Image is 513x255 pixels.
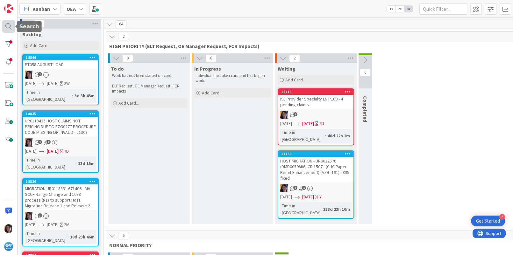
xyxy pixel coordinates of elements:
span: Completed [362,96,368,122]
div: TC [278,184,353,192]
div: Get Started [476,218,500,224]
div: 18715 [281,90,353,94]
span: 6 [118,232,129,239]
div: 13d 15m [76,160,96,167]
a: 17450HOST MIGRATION - UR0022576 (DMD0059886) CR 1507 - (CHC Paper Remit Enhancement) (AZB- 191) -... [278,150,354,219]
span: Kanban [32,5,50,13]
span: 1 [38,140,42,144]
span: Support [13,1,29,9]
input: Quick Filter... [419,3,467,15]
div: 7D [64,148,69,155]
div: Y [319,194,322,200]
span: 1 [302,186,306,190]
h5: Search [19,24,39,30]
div: 18820 [26,179,98,184]
span: 5 [293,186,297,190]
span: 0 [206,54,217,62]
span: To do [111,65,124,72]
a: 18866PT058 AUGUST LOADTC[DATE][DATE]2WTime in [GEOGRAPHIC_DATA]:3d 3h 45m [22,54,99,105]
span: 3 [38,213,42,217]
a: 18820MIGRATION UR0113331 671406 - MV SCCF Range Change and 1083 process (R1) to support Host Migr... [22,178,99,246]
div: 18866 [26,55,98,60]
div: Time in [GEOGRAPHIC_DATA] [25,89,72,103]
span: 2 [118,33,129,40]
div: Open Get Started checklist, remaining modules: 3 [471,216,505,226]
div: Time in [GEOGRAPHIC_DATA] [280,129,325,143]
div: PT058 AUGUST LOAD [23,60,98,69]
div: TC [23,138,98,147]
span: 1 [38,72,42,76]
span: 64 [116,20,126,28]
span: : [75,160,76,167]
span: [DATE] [302,120,314,127]
span: [DATE] [25,221,37,228]
span: 2x [395,6,404,12]
div: 2M [64,221,69,228]
span: [DATE] [302,194,314,200]
div: TC [23,212,98,220]
div: MIGRATION UR0113331 671406 - MV SCCF Range Change and 1083 process (R1) to support Host Migration... [23,184,98,210]
span: [DATE] [280,194,292,200]
div: 18866 [23,55,98,60]
p: Work has not been started on card. [112,73,186,78]
div: Time in [GEOGRAPHIC_DATA] [25,230,68,244]
p: Individual has taken card and has begun work. [196,73,269,84]
div: 18866PT058 AUGUST LOAD [23,55,98,69]
span: [DATE] [25,148,37,155]
div: I93 Provider Specialty LN P109 - 4 pending claims [278,95,353,109]
div: UR0118425 HOST CLAIMS NOT PRICING DUE TO EZG0277 PROCEDURE CODE MISSING OR INVALID - J1308 [23,117,98,136]
div: 18715I93 Provider Specialty LN P109 - 4 pending claims [278,89,353,109]
img: TC [25,212,33,220]
img: Visit kanbanzone.com [4,4,13,13]
div: Time in [GEOGRAPHIC_DATA] [280,202,321,216]
span: [DATE] [47,148,59,155]
img: TC [280,184,289,192]
span: : [325,132,326,139]
span: [DATE] [280,120,292,127]
span: [DATE] [25,80,37,87]
span: [DATE] [47,221,59,228]
div: 18835UR0118425 HOST CLAIMS NOT PRICING DUE TO EZG0277 PROCEDURE CODE MISSING OR INVALID - J1308 [23,111,98,136]
span: 2 [289,54,300,62]
span: [DATE] [47,80,59,87]
div: 18820 [23,179,98,184]
div: 3d 3h 45m [73,92,96,99]
span: Add Card... [285,77,306,83]
span: Add Card... [30,43,50,48]
b: OEA [67,6,76,12]
span: Backlog [22,31,42,38]
div: 18835 [26,112,98,116]
span: 2 [46,140,51,144]
div: 17450 [278,151,353,157]
a: 18835UR0118425 HOST CLAIMS NOT PRICING DUE TO EZG0277 PROCEDURE CODE MISSING OR INVALID - J1308TC... [22,110,99,173]
span: Add Card... [202,90,222,96]
img: TC [25,138,33,147]
span: : [72,92,73,99]
span: Add Card... [118,100,139,106]
div: 17450HOST MIGRATION - UR0022576 (DMD0059886) CR 1507 - (CHC Paper Remit Enhancement) (AZB- 191) -... [278,151,353,182]
p: ELT Request, OE Manager Request, FCR Impacts [112,84,186,94]
div: 2W [64,80,70,87]
img: TC [4,224,13,233]
div: 18820MIGRATION UR0113331 671406 - MV SCCF Range Change and 1083 process (R1) to support Host Migr... [23,179,98,210]
div: TC [23,71,98,79]
span: 3x [404,6,413,12]
span: 0 [360,69,371,76]
span: 1 [293,112,297,116]
span: 1x [387,6,395,12]
div: 18715 [278,89,353,95]
div: HOST MIGRATION - UR0022576 (DMD0059886) CR 1507 - (CHC Paper Remit Enhancement) (AZB- 191) - 835 ... [278,157,353,182]
div: 48d 22h 2m [326,132,352,139]
span: 15 [34,20,45,28]
div: 18d 23h 46m [68,233,96,240]
span: In Progress [194,65,221,72]
span: Waiting [278,65,296,72]
div: 4D [319,120,324,127]
a: 18715I93 Provider Specialty LN P109 - 4 pending claimsTC[DATE][DATE]4DTime in [GEOGRAPHIC_DATA]:4... [278,88,354,145]
span: 0 [122,54,133,62]
div: 333d 23h 10m [322,206,352,213]
div: 17450 [281,152,353,156]
div: Time in [GEOGRAPHIC_DATA] [25,156,75,170]
div: 18835 [23,111,98,117]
